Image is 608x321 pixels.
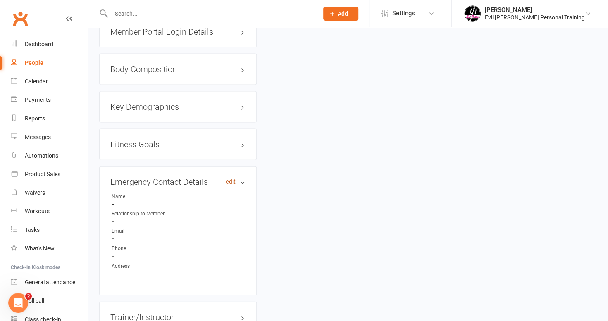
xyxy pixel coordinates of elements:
div: Payments [25,97,51,103]
strong: - [112,235,246,243]
a: Payments [11,91,87,109]
a: Automations [11,146,87,165]
a: Waivers [11,184,87,202]
div: Name [112,193,180,201]
img: thumb_image1652691556.png [464,5,481,22]
a: Calendar [11,72,87,91]
h3: Emergency Contact Details [110,177,246,186]
div: Calendar [25,78,48,85]
span: 2 [25,293,32,300]
div: Address [112,262,180,270]
button: Add [323,7,358,21]
a: Messages [11,128,87,146]
div: Reports [25,115,45,122]
div: People [25,59,43,66]
h3: Fitness Goals [110,140,246,149]
input: Search... [109,8,312,19]
div: Automations [25,152,58,159]
div: Phone [112,245,180,253]
strong: - [112,253,246,260]
div: Email [112,227,180,235]
a: General attendance kiosk mode [11,273,87,292]
div: General attendance [25,279,75,286]
div: Messages [25,134,51,140]
a: Roll call [11,292,87,310]
div: Evil [PERSON_NAME] Personal Training [485,14,585,21]
h3: Key Demographics [110,102,246,111]
a: Workouts [11,202,87,221]
a: What's New [11,239,87,258]
a: Product Sales [11,165,87,184]
a: Dashboard [11,35,87,54]
div: Product Sales [25,171,60,177]
h3: Body Composition [110,65,246,74]
strong: - [112,270,246,278]
div: Tasks [25,227,40,233]
a: Tasks [11,221,87,239]
a: edit [226,178,236,185]
div: Dashboard [25,41,53,47]
div: Workouts [25,208,50,215]
a: Reports [11,109,87,128]
span: Add [338,10,348,17]
div: Waivers [25,189,45,196]
a: People [11,54,87,72]
div: Relationship to Member [112,210,180,218]
span: Settings [392,4,415,23]
a: Clubworx [10,8,31,29]
div: [PERSON_NAME] [485,6,585,14]
iframe: Intercom live chat [8,293,28,313]
strong: - [112,218,246,225]
strong: - [112,201,246,208]
div: What's New [25,245,55,252]
h3: Member Portal Login Details [110,27,246,36]
div: Roll call [25,297,44,304]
